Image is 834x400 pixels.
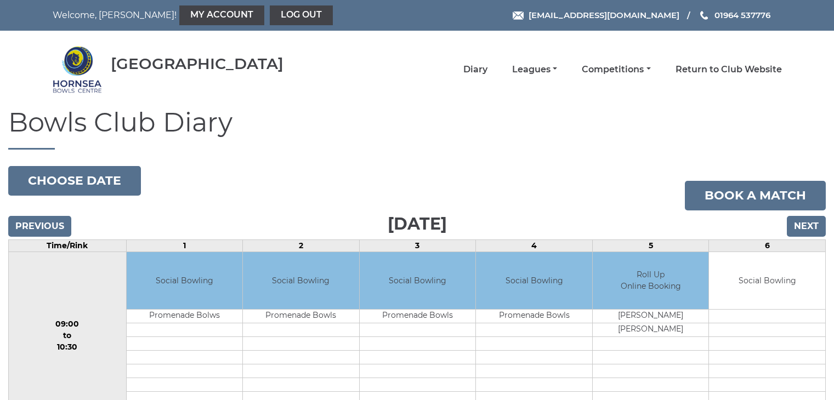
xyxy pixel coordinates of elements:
[360,252,476,310] td: Social Bowling
[700,11,708,20] img: Phone us
[179,5,264,25] a: My Account
[699,9,770,21] a: Phone us 01964 537776
[476,239,593,252] td: 4
[685,181,826,210] a: Book a match
[676,64,782,76] a: Return to Club Website
[593,310,709,323] td: [PERSON_NAME]
[127,252,243,310] td: Social Bowling
[359,239,476,252] td: 3
[476,252,592,310] td: Social Bowling
[8,216,71,237] input: Previous
[243,239,360,252] td: 2
[111,55,283,72] div: [GEOGRAPHIC_DATA]
[127,310,243,323] td: Promenade Bolws
[593,323,709,337] td: [PERSON_NAME]
[8,108,826,150] h1: Bowls Club Diary
[592,239,709,252] td: 5
[529,10,679,20] span: [EMAIL_ADDRESS][DOMAIN_NAME]
[582,64,650,76] a: Competitions
[512,64,557,76] a: Leagues
[53,45,102,94] img: Hornsea Bowls Centre
[463,64,487,76] a: Diary
[53,5,347,25] nav: Welcome, [PERSON_NAME]!
[593,252,709,310] td: Roll Up Online Booking
[714,10,770,20] span: 01964 537776
[9,239,127,252] td: Time/Rink
[270,5,333,25] a: Log out
[476,310,592,323] td: Promenade Bowls
[787,216,826,237] input: Next
[513,12,524,20] img: Email
[126,239,243,252] td: 1
[709,252,825,310] td: Social Bowling
[243,252,359,310] td: Social Bowling
[513,9,679,21] a: Email [EMAIL_ADDRESS][DOMAIN_NAME]
[8,166,141,196] button: Choose date
[709,239,826,252] td: 6
[360,310,476,323] td: Promenade Bowls
[243,310,359,323] td: Promenade Bowls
